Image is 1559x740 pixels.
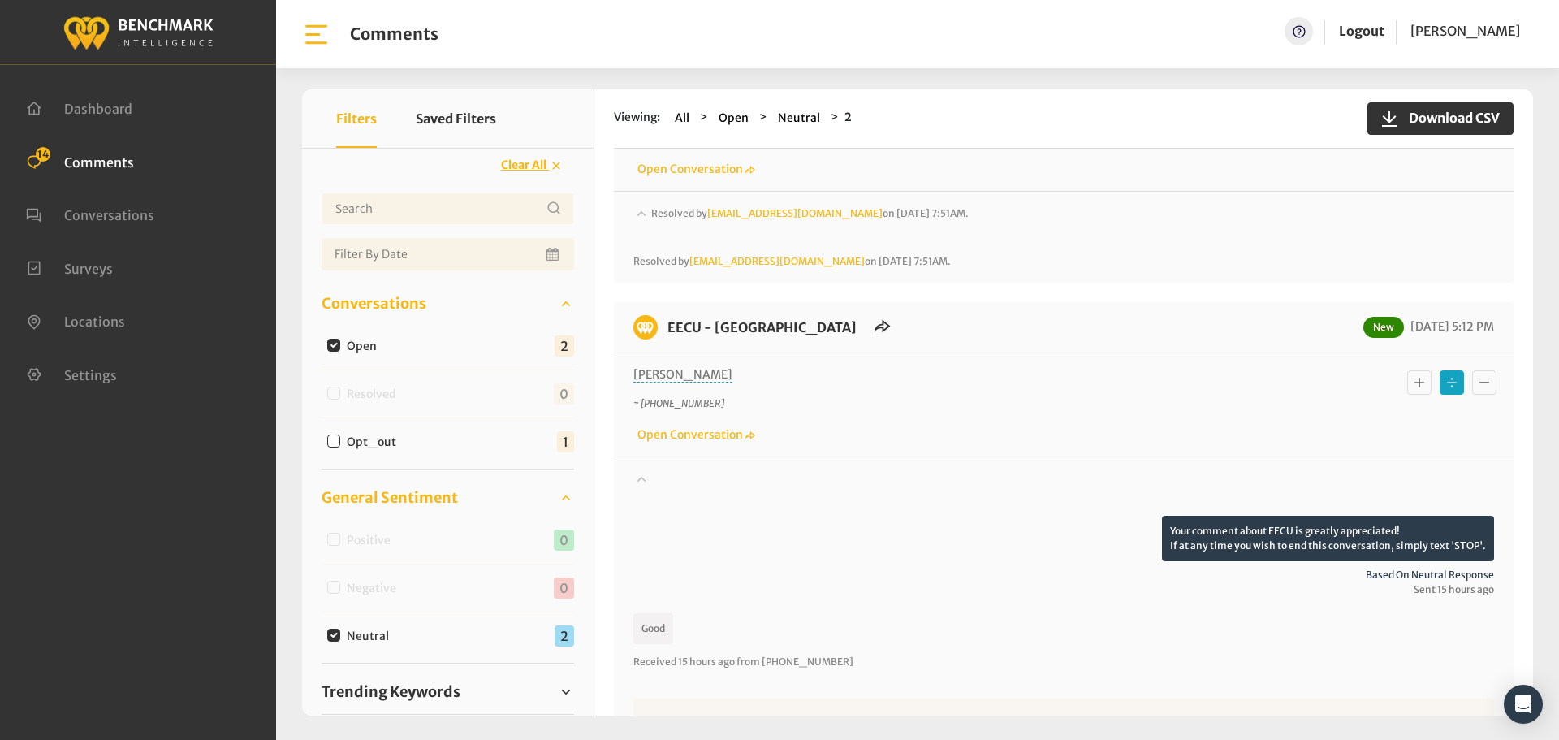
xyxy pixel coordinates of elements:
[633,568,1494,582] span: Based on neutral response
[322,681,460,703] span: Trending Keywords
[322,193,574,225] input: Username
[350,24,438,44] h1: Comments
[554,383,574,405] span: 0
[633,162,755,176] a: Open Conversation
[651,207,969,219] span: Resolved by on [DATE] 7:51AM.
[1410,17,1520,45] a: [PERSON_NAME]
[63,12,214,52] img: benchmark
[1363,317,1404,338] span: New
[341,580,409,597] label: Negative
[64,260,113,276] span: Surveys
[26,312,125,328] a: Locations
[327,629,340,642] input: Neutral
[633,656,676,668] span: Received
[1339,17,1384,45] a: Logout
[322,680,574,704] a: Trending Keywords
[501,158,546,172] span: Clear All
[26,206,154,222] a: Conversations
[633,315,658,340] img: benchmark
[322,486,574,510] a: General Sentiment
[1399,108,1500,128] span: Download CSV
[322,487,458,508] span: General Sentiment
[322,238,574,270] input: Date range input field
[557,431,574,452] span: 1
[64,207,154,223] span: Conversations
[670,109,694,128] button: All
[614,109,660,128] span: Viewing:
[341,386,409,403] label: Resolved
[543,238,564,270] button: Open Calendar
[1339,23,1384,39] a: Logout
[773,109,825,128] button: Neutral
[554,530,574,551] span: 0
[714,109,754,128] button: Open
[678,656,735,668] span: 15 hours ago
[490,151,574,180] button: Clear All
[322,292,426,314] span: Conversations
[64,314,125,330] span: Locations
[322,292,574,316] a: Conversations
[667,319,857,335] a: EECU - [GEOGRAPHIC_DATA]
[341,434,409,451] label: Opt_out
[26,153,134,169] a: Comments 14
[64,154,134,170] span: Comments
[555,625,574,647] span: 2
[64,101,132,117] span: Dashboard
[341,532,404,549] label: Positive
[633,613,673,644] p: Good
[633,397,724,409] i: ~ [PHONE_NUMBER]
[554,578,574,599] span: 0
[1406,319,1494,334] span: [DATE] 5:12 PM
[555,335,574,357] span: 2
[633,367,732,383] span: [PERSON_NAME]
[1162,516,1494,561] p: Your comment about EECU is greatly appreciated! If at any time you wish to end this conversation,...
[64,366,117,383] span: Settings
[1410,23,1520,39] span: [PERSON_NAME]
[26,259,113,275] a: Surveys
[416,89,496,148] button: Saved Filters
[302,20,330,49] img: bar
[1504,685,1543,724] div: Open Intercom Messenger
[633,205,1494,250] div: Resolved by[EMAIL_ADDRESS][DOMAIN_NAME]on [DATE] 7:51AM.
[26,99,132,115] a: Dashboard
[26,366,117,382] a: Settings
[633,582,1494,597] span: Sent 15 hours ago
[633,427,755,442] a: Open Conversation
[36,147,50,162] span: 14
[844,110,852,124] strong: 2
[336,89,377,148] button: Filters
[658,315,866,340] h6: EECU - Clovis North Branch
[341,338,390,355] label: Open
[633,255,951,267] span: Resolved by on [DATE] 7:51AM.
[736,656,853,668] span: from [PHONE_NUMBER]
[327,435,340,448] input: Opt_out
[1367,102,1514,135] button: Download CSV
[327,339,340,352] input: Open
[689,255,865,267] a: [EMAIL_ADDRESS][DOMAIN_NAME]
[707,207,883,219] a: [EMAIL_ADDRESS][DOMAIN_NAME]
[341,628,402,645] label: Neutral
[1403,366,1501,399] div: Basic example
